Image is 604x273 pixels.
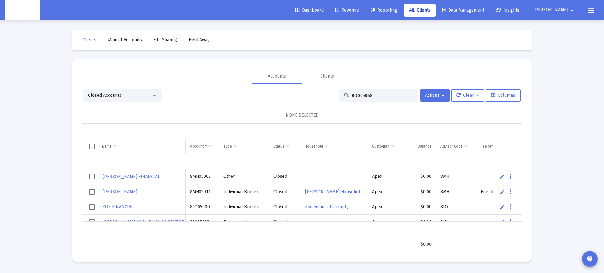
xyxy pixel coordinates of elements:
[300,139,368,154] td: Column Household
[88,93,121,98] span: Closed Accounts
[368,139,406,154] td: Column Custodian
[372,144,389,149] div: Custodian
[186,169,219,184] td: 8MH05003
[77,34,101,46] a: Clients
[98,139,186,154] td: Column Name
[89,204,95,210] div: Select row
[10,4,35,17] img: Dashboard
[103,189,137,194] span: [PERSON_NAME]
[406,169,436,184] td: $0.00
[295,8,324,13] span: Dashboard
[368,215,406,230] td: Apex
[186,199,219,215] td: 8LO05000
[406,184,436,199] td: $0.00
[219,215,269,230] td: Fee account
[184,34,215,46] a: Held Away
[305,144,323,149] div: Household
[476,184,541,199] td: Friends and Family Discount
[526,4,583,16] button: [PERSON_NAME]
[352,93,413,98] input: Search
[219,139,269,154] td: Column Type
[436,139,476,154] td: Column Advisor Code
[273,144,284,149] div: Status
[233,144,238,149] span: Show filter options for column 'Type'
[440,144,463,149] div: Advisor Code
[186,139,219,154] td: Column Account #
[89,189,95,195] div: Select row
[102,144,112,149] div: Name
[476,139,541,154] td: Column Fee Structure(s)
[436,184,476,199] td: 8MH
[103,204,133,210] span: ZOE FINANCIAL
[89,219,95,225] div: Select row
[404,4,436,17] a: Clients
[586,255,594,263] mat-icon: contact_support
[368,199,406,215] td: Apex
[285,144,290,149] span: Show filter options for column 'Status'
[437,4,489,17] a: Data Management
[269,139,300,154] td: Column Status
[425,93,445,98] span: Actions
[273,219,296,225] div: Closed
[273,189,296,195] div: Closed
[496,8,519,13] span: Insights
[324,144,329,149] span: Show filter options for column 'Household'
[491,93,515,98] span: Columns
[290,4,329,17] a: Dashboard
[418,144,432,149] div: Balance
[208,144,212,149] span: Show filter options for column 'Account #'
[534,8,568,13] span: [PERSON_NAME]
[154,37,177,42] span: File Sharing
[273,204,296,210] div: Closed
[305,202,349,211] a: Zoe Financial's empty
[219,169,269,184] td: Other
[89,174,95,179] div: Select row
[189,37,210,42] span: Held Away
[436,199,476,215] td: 8LO
[219,199,269,215] td: Individual Brokerage
[420,89,450,102] button: Actions
[102,202,134,211] a: ZOE FINANCIAL
[113,144,117,149] span: Show filter options for column 'Name'
[499,189,505,195] a: Edit
[436,215,476,230] td: 8MJ
[491,4,524,17] a: Insights
[330,4,364,17] a: Revenue
[190,144,207,149] div: Account #
[366,4,402,17] a: Reporting
[148,34,182,46] a: File Sharing
[186,184,219,199] td: 8MH05011
[305,204,349,210] span: Zoe Financial's empty
[108,37,142,42] span: Manual Accounts
[499,174,505,179] a: Edit
[320,73,334,79] div: Clients
[368,184,406,199] td: Apex
[103,34,147,46] a: Manual Accounts
[464,144,468,149] span: Show filter options for column 'Advisor Code'
[406,139,436,154] td: Column Balance
[103,219,193,225] span: [PERSON_NAME] WEALTH MANAGEMENT AND
[411,241,432,248] div: $0.00
[442,8,484,13] span: Data Management
[568,4,576,17] mat-icon: arrow_drop_down
[499,219,505,225] a: Edit
[82,37,96,42] span: Clients
[223,144,232,149] div: Type
[102,172,160,181] a: [PERSON_NAME] FINANCIAL
[82,124,522,252] div: Data grid
[305,189,363,194] span: [PERSON_NAME] Household
[186,215,219,230] td: 8MJ05003
[368,169,406,184] td: Apex
[89,144,95,149] div: Select all
[102,217,194,227] a: [PERSON_NAME] WEALTH MANAGEMENT AND
[456,93,479,98] span: Clear
[406,199,436,215] td: $0.00
[219,184,269,199] td: Individual Brokerage
[273,173,296,180] div: Closed
[451,89,484,102] button: Clear
[335,8,359,13] span: Revenue
[499,204,505,210] a: Edit
[390,144,395,149] span: Show filter options for column 'Custodian'
[481,144,508,149] div: Fee Structure(s)
[102,187,138,196] a: [PERSON_NAME]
